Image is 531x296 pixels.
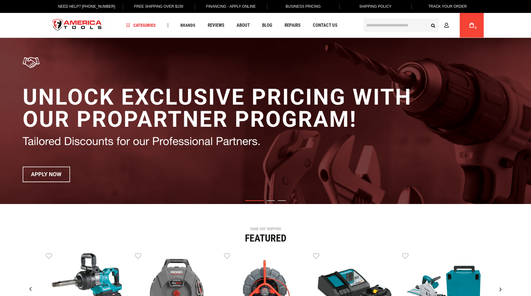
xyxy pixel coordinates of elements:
[427,19,439,31] button: Search
[282,21,303,30] a: Repairs
[205,21,227,30] a: Reviews
[310,21,340,30] a: Contact Us
[47,14,107,37] a: store logo
[285,23,301,28] span: Repairs
[126,23,156,27] span: Categories
[237,23,250,28] span: About
[359,4,391,9] span: Shipping Policy
[466,13,478,38] a: 0
[178,21,198,30] a: Brands
[180,23,195,27] span: Brands
[259,21,275,30] a: Blog
[47,14,107,37] img: America Tools
[475,26,477,30] span: 0
[46,227,485,231] div: SAME DAY SHIPPING
[234,21,253,30] a: About
[262,23,272,28] span: Blog
[124,21,159,30] a: Categories
[313,23,337,28] span: Contact Us
[208,23,224,28] span: Reviews
[46,233,485,243] div: Featured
